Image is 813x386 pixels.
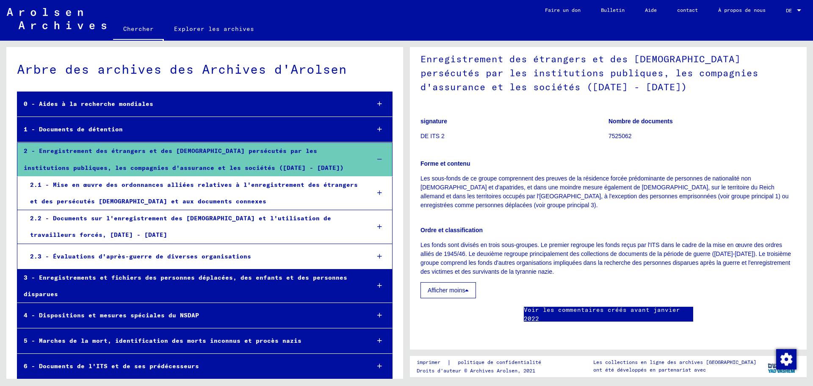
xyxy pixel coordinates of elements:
[30,214,331,239] font: 2.2 - Documents sur l'enregistrement des [DEMOGRAPHIC_DATA] et l'utilisation de travailleurs forc...
[24,100,153,108] font: 0 - Aides à la recherche mondiales
[593,367,706,373] font: ont été développés en partenariat avec
[24,125,123,133] font: 1 - Documents de détention
[164,19,264,39] a: Explorer les archives
[24,274,347,298] font: 3 - Enregistrements et fichiers des personnes déplacées, des enfants et des personnes disparues
[677,7,698,13] font: contact
[7,8,106,29] img: Arolsen_neg.svg
[524,306,680,322] font: Voir les commentaires créés avant janvier 2022
[524,305,693,323] a: Voir les commentaires créés avant janvier 2022
[766,355,798,377] img: yv_logo.png
[593,359,756,365] font: Les collections en ligne des archives [GEOGRAPHIC_DATA]
[417,359,440,365] font: imprimer
[24,147,344,171] font: 2 - Enregistrement des étrangers et des [DEMOGRAPHIC_DATA] persécutés par les institutions publiq...
[113,19,164,41] a: Chercher
[420,227,483,233] font: Ordre et classification
[601,7,625,13] font: Bulletin
[786,7,792,14] font: DE
[30,181,358,205] font: 2.1 - Mise en œuvre des ordonnances alliées relatives à l'enregistrement des étrangers et des per...
[24,362,199,370] font: 6 - Documents de l'ITS et de ses prédécesseurs
[776,349,796,369] img: Modifier le consentement
[451,358,551,367] a: politique de confidentialité
[420,53,758,93] font: Enregistrement des étrangers et des [DEMOGRAPHIC_DATA] persécutés par les institutions publiques,...
[420,282,476,298] button: Afficher moins
[458,359,541,365] font: politique de confidentialité
[24,337,301,344] font: 5 - Marches de la mort, identification des morts inconnus et procès nazis
[174,25,254,33] font: Explorer les archives
[17,61,347,77] font: Arbre des archives des Archives d'Arolsen
[428,287,465,294] font: Afficher moins
[420,133,445,139] font: DE ITS 2
[718,7,766,13] font: À propos de nous
[24,311,199,319] font: 4 - Dispositions et mesures spéciales du NSDAP
[545,7,581,13] font: Faire un don
[776,349,796,369] div: Modifier le consentement
[447,358,451,366] font: |
[608,118,673,125] font: Nombre de documents
[123,25,154,33] font: Chercher
[30,253,251,260] font: 2.3 - Évaluations d'après-guerre de diverses organisations
[417,358,447,367] a: imprimer
[420,175,788,208] font: Les sous-fonds de ce groupe comprennent des preuves de la résidence forcée prédominante de person...
[417,367,535,374] font: Droits d'auteur © Archives Arolsen, 2021
[645,7,657,13] font: Aide
[420,118,447,125] font: signature
[608,133,632,139] font: 7525062
[420,242,791,275] font: Les fonds sont divisés en trois sous-groupes. Le premier regroupe les fonds reçus par l'ITS dans ...
[420,160,470,167] font: Forme et contenu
